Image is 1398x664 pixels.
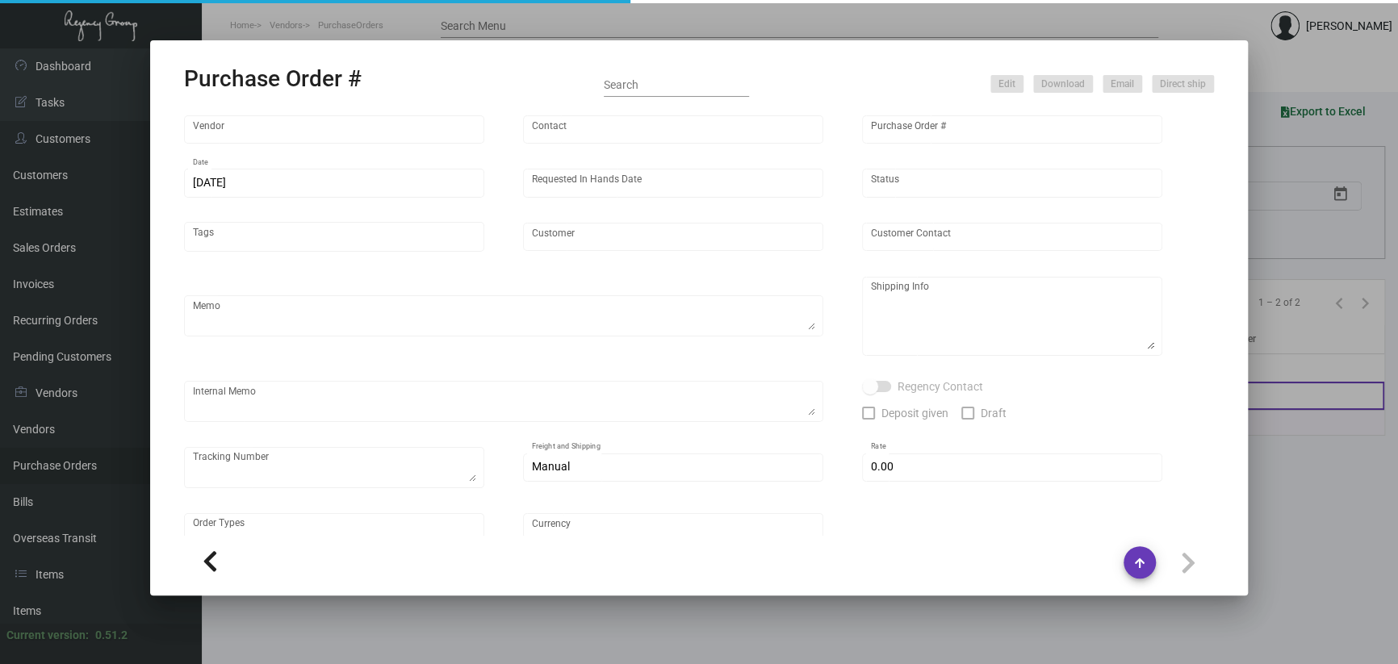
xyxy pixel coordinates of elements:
[881,403,948,423] span: Deposit given
[981,403,1007,423] span: Draft
[898,377,983,396] span: Regency Contact
[6,627,89,644] div: Current version:
[990,75,1023,93] button: Edit
[184,65,362,93] h2: Purchase Order #
[1103,75,1142,93] button: Email
[1160,77,1206,91] span: Direct ship
[1041,77,1085,91] span: Download
[1152,75,1214,93] button: Direct ship
[95,627,128,644] div: 0.51.2
[532,460,570,473] span: Manual
[1033,75,1093,93] button: Download
[1111,77,1134,91] span: Email
[998,77,1015,91] span: Edit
